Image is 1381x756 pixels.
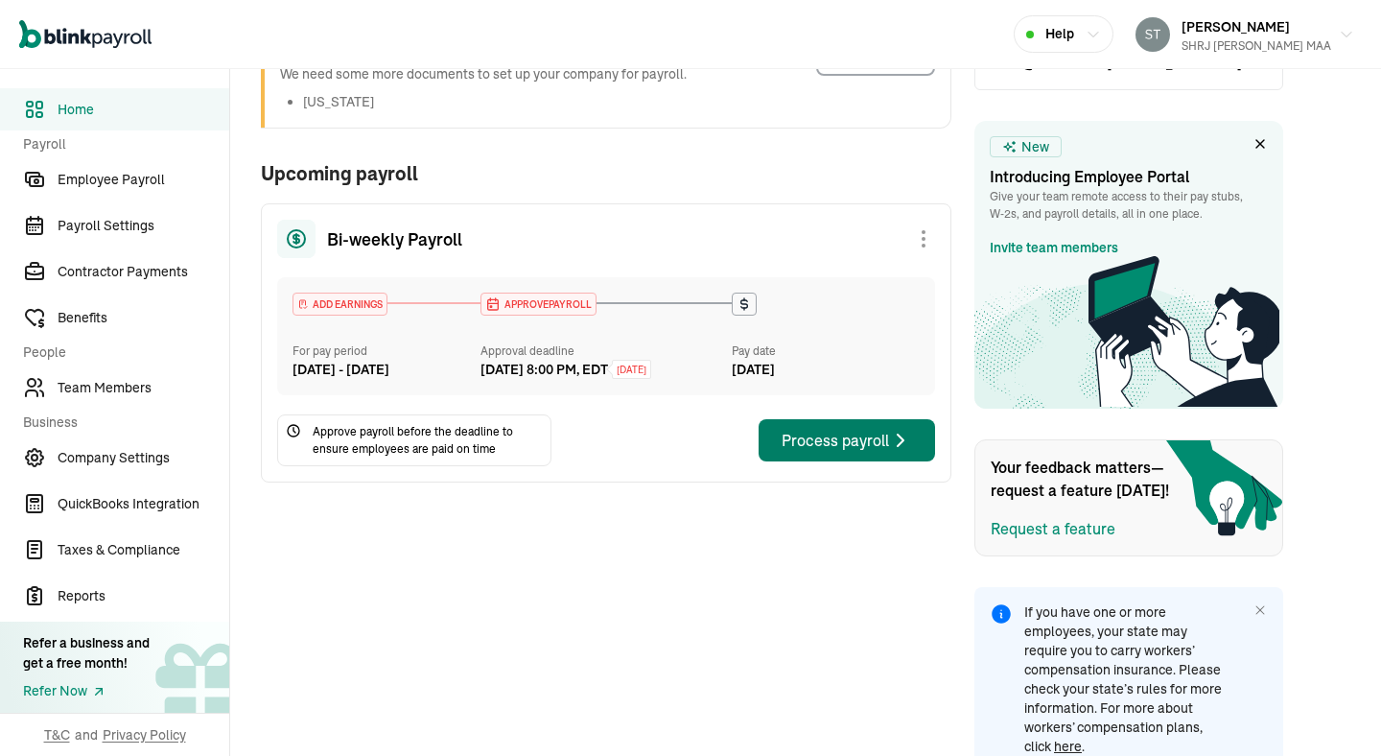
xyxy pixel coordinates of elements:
span: T&C [44,725,70,744]
nav: Global [19,7,152,62]
span: New [1021,137,1049,157]
span: [DATE] [617,363,646,377]
p: We need some more documents to set up your company for payroll. [280,64,687,84]
span: If you have one or more employees, your state may require you to carry workers’ compensation insu... [1024,602,1226,756]
p: Give your team remote access to their pay stubs, W‑2s, and payroll details, all in one place. [990,188,1268,223]
span: Benefits [58,308,229,328]
span: QuickBooks Integration [58,494,229,514]
div: ADD EARNINGS [293,294,386,315]
span: Employee Payroll [58,170,229,190]
span: Taxes & Compliance [58,540,229,560]
div: Approval deadline [480,343,724,360]
span: Business [23,413,218,433]
span: Payroll Settings [58,216,229,236]
a: Invite team members [990,238,1118,258]
span: Privacy Policy [103,725,186,744]
span: Help [1045,24,1074,44]
button: Request a feature [991,517,1115,540]
button: [PERSON_NAME]SHRJ [PERSON_NAME] MAA [1128,11,1362,59]
span: Home [58,100,229,120]
a: Refer Now [23,681,150,701]
div: Process payroll [782,429,912,452]
span: Bi-weekly Payroll [327,226,462,252]
div: [DATE] - [DATE] [293,360,480,380]
div: SHRJ [PERSON_NAME] MAA [1182,37,1331,55]
span: Reports [58,586,229,606]
div: For pay period [293,343,480,360]
h3: Introducing Employee Portal [990,165,1268,188]
span: [PERSON_NAME] [1182,18,1290,35]
span: Upcoming payroll [261,159,951,188]
span: Team Members [58,378,229,398]
span: Payroll [23,134,218,154]
li: [US_STATE] [303,92,687,112]
div: Pay date [732,343,920,360]
span: Company Settings [58,448,229,468]
span: People [23,343,218,363]
span: Approve payroll before the deadline to ensure employees are paid on time [313,423,543,458]
button: Help [1014,15,1113,53]
div: [DATE] 8:00 PM, EDT [480,360,608,380]
div: [DATE] [732,360,920,380]
span: Your feedback matters—request a feature [DATE]! [991,456,1182,502]
span: Contractor Payments [58,262,229,282]
iframe: Chat Widget [1052,549,1381,756]
button: Process payroll [759,419,935,461]
span: APPROVE PAYROLL [501,297,592,312]
div: Refer a business and get a free month! [23,633,150,673]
